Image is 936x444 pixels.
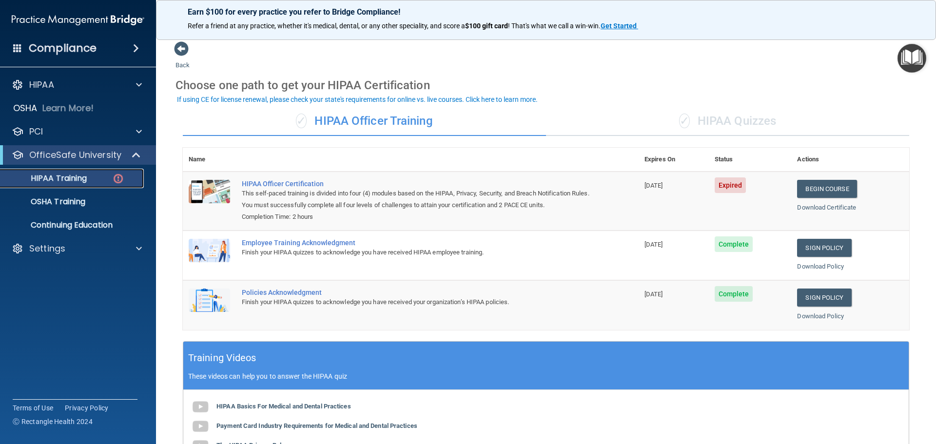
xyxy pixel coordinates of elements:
img: danger-circle.6113f641.png [112,173,124,185]
a: Settings [12,243,142,254]
button: If using CE for license renewal, please check your state's requirements for online vs. live cours... [175,95,539,104]
h4: Compliance [29,41,97,55]
p: Continuing Education [6,220,139,230]
a: Terms of Use [13,403,53,413]
img: gray_youtube_icon.38fcd6cc.png [191,397,210,417]
div: HIPAA Quizzes [546,107,909,136]
p: HIPAA Training [6,174,87,183]
a: Download Policy [797,312,844,320]
p: OfficeSafe University [29,149,121,161]
div: Finish your HIPAA quizzes to acknowledge you have received HIPAA employee training. [242,247,590,258]
a: PCI [12,126,142,137]
strong: Get Started [601,22,637,30]
button: Open Resource Center [897,44,926,73]
a: Begin Course [797,180,857,198]
b: Payment Card Industry Requirements for Medical and Dental Practices [216,422,417,429]
a: Privacy Policy [65,403,109,413]
a: HIPAA [12,79,142,91]
a: Back [175,50,190,69]
p: HIPAA [29,79,54,91]
img: PMB logo [12,10,144,30]
span: Expired [715,177,746,193]
span: Refer a friend at any practice, whether it's medical, dental, or any other speciality, and score a [188,22,465,30]
p: PCI [29,126,43,137]
div: Policies Acknowledgment [242,289,590,296]
p: OSHA Training [6,197,85,207]
span: ✓ [296,114,307,128]
span: [DATE] [644,182,663,189]
span: [DATE] [644,290,663,298]
span: ✓ [679,114,690,128]
div: Choose one path to get your HIPAA Certification [175,71,916,99]
a: Sign Policy [797,239,851,257]
div: Finish your HIPAA quizzes to acknowledge you have received your organization’s HIPAA policies. [242,296,590,308]
p: These videos can help you to answer the HIPAA quiz [188,372,904,380]
th: Expires On [639,148,709,172]
a: HIPAA Officer Certification [242,180,590,188]
span: Ⓒ Rectangle Health 2024 [13,417,93,426]
p: Settings [29,243,65,254]
div: If using CE for license renewal, please check your state's requirements for online vs. live cours... [177,96,538,103]
span: Complete [715,236,753,252]
a: Download Certificate [797,204,856,211]
a: Download Policy [797,263,844,270]
span: [DATE] [644,241,663,248]
div: Completion Time: 2 hours [242,211,590,223]
b: HIPAA Basics For Medical and Dental Practices [216,403,351,410]
div: HIPAA Officer Training [183,107,546,136]
p: Earn $100 for every practice you refer to Bridge Compliance! [188,7,904,17]
p: OSHA [13,102,38,114]
span: ! That's what we call a win-win. [508,22,601,30]
strong: $100 gift card [465,22,508,30]
h5: Training Videos [188,349,256,367]
th: Actions [791,148,909,172]
th: Name [183,148,236,172]
img: gray_youtube_icon.38fcd6cc.png [191,417,210,436]
a: Sign Policy [797,289,851,307]
th: Status [709,148,792,172]
div: This self-paced training is divided into four (4) modules based on the HIPAA, Privacy, Security, ... [242,188,590,211]
p: Learn More! [42,102,94,114]
span: Complete [715,286,753,302]
div: Employee Training Acknowledgment [242,239,590,247]
a: Get Started [601,22,638,30]
a: OfficeSafe University [12,149,141,161]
